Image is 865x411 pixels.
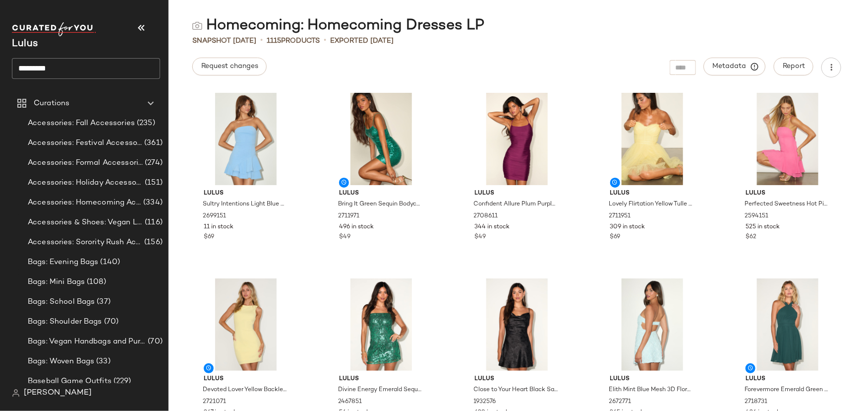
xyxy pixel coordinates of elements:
[609,200,693,209] span: Lovely Flirtation Yellow Tulle Strapless Bustier Mini Dress
[28,336,146,347] span: Bags: Vegan Handbags and Purses
[95,296,111,308] span: (37)
[746,375,830,384] span: Lulus
[746,223,780,232] span: 525 in stock
[196,93,296,185] img: 2699151_01_hero_2025-06-10.jpg
[738,278,838,371] img: 2718731_02_front_2025-08-06.jpg
[467,93,567,185] img: 2708611_01_hero_2025-07-10.jpg
[135,118,155,129] span: (235)
[746,189,830,198] span: Lulus
[331,278,431,371] img: 2467851_2_01_hero_Retakes_2025-07-29.jpg
[602,278,702,371] img: 2672771_04_back_2025-06-05.jpg
[609,212,631,221] span: 2711951
[203,200,287,209] span: Sultry Intentions Light Blue Strapless Ruffled Mini Dress
[610,233,621,242] span: $69
[338,386,422,395] span: Divine Energy Emerald Sequin Lace-Up A-line Mini Dress
[28,257,99,268] span: Bags: Evening Bags
[474,386,558,395] span: Close to Your Heart Black Satin Jacquard Cowl Slip Dress
[339,223,374,232] span: 496 in stock
[28,316,102,328] span: Bags: Shoulder Bags
[782,63,805,70] span: Report
[204,189,288,198] span: Lulus
[338,212,359,221] span: 2711971
[204,233,214,242] span: $69
[28,177,143,189] span: Accessories: Holiday Accessories
[196,278,296,371] img: 2721071_02_front_2025-08-11.jpg
[143,177,163,189] span: (151)
[28,137,142,149] span: Accessories: Festival Accessories
[745,398,767,407] span: 2718731
[745,200,829,209] span: Perfected Sweetness Hot Pink Pleated Tiered Mini Dress
[12,22,96,36] img: cfy_white_logo.C9jOOHJF.svg
[85,276,106,288] span: (108)
[610,375,694,384] span: Lulus
[338,200,422,209] span: Bring It Green Sequin Bodycon Mini Dress
[203,212,226,221] span: 2699151
[339,375,423,384] span: Lulus
[34,98,69,109] span: Curations
[610,223,645,232] span: 309 in stock
[204,223,233,232] span: 11 in stock
[143,157,163,169] span: (274)
[28,296,95,308] span: Bags: School Bags
[203,386,287,395] span: Devoted Lover Yellow Backless Knotted Bodycon Mini Dress
[774,58,813,75] button: Report
[467,278,567,371] img: 1932576_2_02_front_Retakes_2025-07-29.jpg
[141,197,163,208] span: (334)
[475,223,510,232] span: 344 in stock
[339,189,423,198] span: Lulus
[192,36,256,46] span: Snapshot [DATE]
[204,375,288,384] span: Lulus
[738,93,838,185] img: 12666661_2594151.jpg
[475,233,486,242] span: $49
[28,217,143,228] span: Accessories & Shoes: Vegan Leather
[28,276,85,288] span: Bags: Mini Bags
[712,62,757,71] span: Metadata
[143,217,163,228] span: (116)
[745,386,829,395] span: Forevermore Emerald Green Skater Dress
[324,35,326,47] span: •
[12,39,38,49] span: Current Company Name
[28,157,143,169] span: Accessories: Formal Accessories
[474,212,498,221] span: 2708611
[28,237,142,248] span: Accessories: Sorority Rush Accessories
[339,233,350,242] span: $49
[330,36,394,46] p: Exported [DATE]
[99,257,120,268] span: (140)
[331,93,431,185] img: 2711971_01_hero_2025-08-05.jpg
[28,376,112,387] span: Baseball Game Outfits
[112,376,131,387] span: (229)
[474,200,558,209] span: Confident Allure Plum Purple Ruched Lace-Up Bodycon Mini Dress
[746,233,756,242] span: $62
[201,63,258,70] span: Request changes
[142,237,163,248] span: (156)
[24,387,92,399] span: [PERSON_NAME]
[94,356,111,367] span: (33)
[12,389,20,397] img: svg%3e
[28,356,94,367] span: Bags: Woven Bags
[338,398,362,407] span: 2467851
[142,137,163,149] span: (361)
[475,375,559,384] span: Lulus
[602,93,702,185] img: 2711951_01_hero_2025-08-08.jpg
[102,316,119,328] span: (70)
[475,189,559,198] span: Lulus
[704,58,766,75] button: Metadata
[609,398,632,407] span: 2672771
[192,58,267,75] button: Request changes
[192,16,484,36] div: Homecoming: Homecoming Dresses LP
[203,398,226,407] span: 2721071
[28,118,135,129] span: Accessories: Fall Accessories
[192,21,202,31] img: svg%3e
[474,398,496,407] span: 1932576
[267,37,281,45] span: 1115
[609,386,693,395] span: Elith Mint Blue Mesh 3D Floral Mini Dress
[267,36,320,46] div: Products
[146,336,163,347] span: (70)
[28,197,141,208] span: Accessories: Homecoming Accessories
[745,212,768,221] span: 2594151
[260,35,263,47] span: •
[610,189,694,198] span: Lulus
